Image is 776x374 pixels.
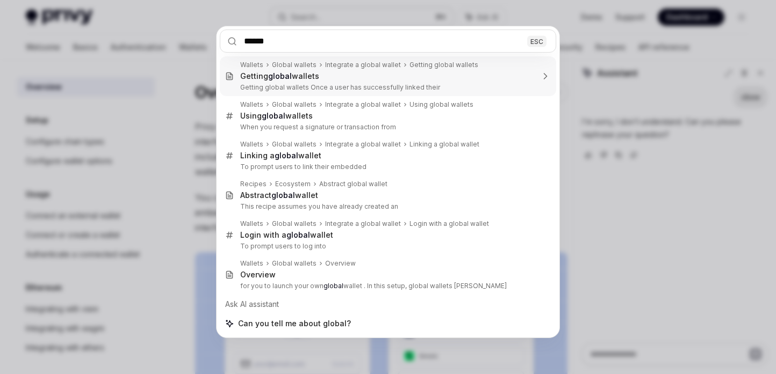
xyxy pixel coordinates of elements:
[275,180,311,188] div: Ecosystem
[268,71,292,80] b: global
[324,282,343,290] b: global
[240,230,333,240] div: Login with a wallet
[240,219,263,228] div: Wallets
[409,100,473,109] div: Using global wallets
[272,219,317,228] div: Global wallets
[275,151,298,160] b: global
[325,219,401,228] div: Integrate a global wallet
[325,140,401,149] div: Integrate a global wallet
[240,190,318,200] div: Abstract wallet
[272,259,317,268] div: Global wallets
[240,61,263,69] div: Wallets
[325,259,356,268] div: Overview
[409,219,489,228] div: Login with a global wallet
[240,163,534,171] p: To prompt users to link their embedded
[220,295,556,314] div: Ask AI assistant
[319,180,387,188] div: Abstract global wallet
[325,100,401,109] div: Integrate a global wallet
[527,35,547,47] div: ESC
[240,151,321,160] div: Linking a wallet
[240,180,267,188] div: Recipes
[240,140,263,149] div: Wallets
[272,61,317,69] div: Global wallets
[240,242,534,251] p: To prompt users to log into
[240,123,534,131] p: When you request a signature or transaction from
[238,318,351,329] span: Can you tell me about global?
[409,140,479,149] div: Linking a global wallet
[240,259,263,268] div: Wallets
[240,270,276,280] div: Overview
[325,61,401,69] div: Integrate a global wallet
[240,71,319,81] div: Getting wallets
[272,100,317,109] div: Global wallets
[240,83,534,92] p: Getting global wallets Once a user has successfully linked their
[240,282,534,290] p: for you to launch your own wallet . In this setup, global wallets [PERSON_NAME]
[240,100,263,109] div: Wallets
[262,111,285,120] b: global
[271,190,295,200] b: global
[272,140,317,149] div: Global wallets
[240,111,313,121] div: Using wallets
[240,202,534,211] p: This recipe assumes you have already created an
[409,61,478,69] div: Getting global wallets
[286,230,310,239] b: global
